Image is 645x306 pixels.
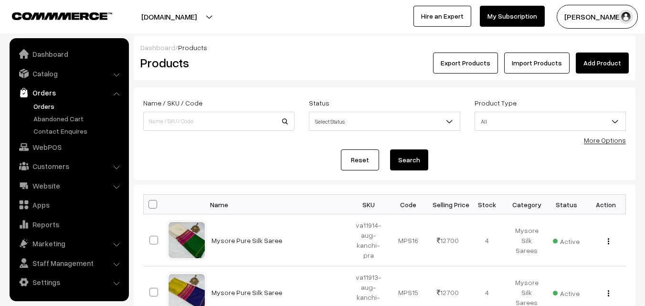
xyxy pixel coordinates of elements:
[309,113,460,130] span: Select Status
[584,136,626,144] a: More Options
[553,286,580,298] span: Active
[206,195,349,214] th: Name
[12,158,126,175] a: Customers
[619,10,633,24] img: user
[12,177,126,194] a: Website
[608,238,609,244] img: Menu
[390,149,428,170] button: Search
[553,234,580,246] span: Active
[433,53,498,74] button: Export Products
[413,6,471,27] a: Hire an Expert
[12,45,126,63] a: Dashboard
[12,235,126,252] a: Marketing
[547,195,586,214] th: Status
[480,6,545,27] a: My Subscription
[475,113,625,130] span: All
[12,216,126,233] a: Reports
[31,126,126,136] a: Contact Enquires
[467,214,507,266] td: 4
[388,214,428,266] td: MPS16
[143,98,202,108] label: Name / SKU / Code
[211,236,282,244] a: Mysore Pure Silk Saree
[349,214,389,266] td: va11914-aug-kanchi-pra
[507,195,547,214] th: Category
[557,5,638,29] button: [PERSON_NAME]
[12,84,126,101] a: Orders
[140,55,294,70] h2: Products
[576,53,629,74] a: Add Product
[12,10,95,21] a: COMMMERCE
[12,274,126,291] a: Settings
[12,196,126,213] a: Apps
[309,112,460,131] span: Select Status
[143,112,295,131] input: Name / SKU / Code
[12,138,126,156] a: WebPOS
[12,65,126,82] a: Catalog
[608,290,609,296] img: Menu
[504,53,570,74] a: Import Products
[586,195,626,214] th: Action
[12,254,126,272] a: Staff Management
[388,195,428,214] th: Code
[211,288,282,296] a: Mysore Pure Silk Saree
[108,5,230,29] button: [DOMAIN_NAME]
[428,195,467,214] th: Selling Price
[475,112,626,131] span: All
[467,195,507,214] th: Stock
[349,195,389,214] th: SKU
[309,98,329,108] label: Status
[475,98,517,108] label: Product Type
[178,43,207,52] span: Products
[428,214,467,266] td: 12700
[31,101,126,111] a: Orders
[140,42,629,53] div: /
[507,214,547,266] td: Mysore Silk Sarees
[31,114,126,124] a: Abandoned Cart
[140,43,175,52] a: Dashboard
[341,149,379,170] a: Reset
[12,12,112,20] img: COMMMERCE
